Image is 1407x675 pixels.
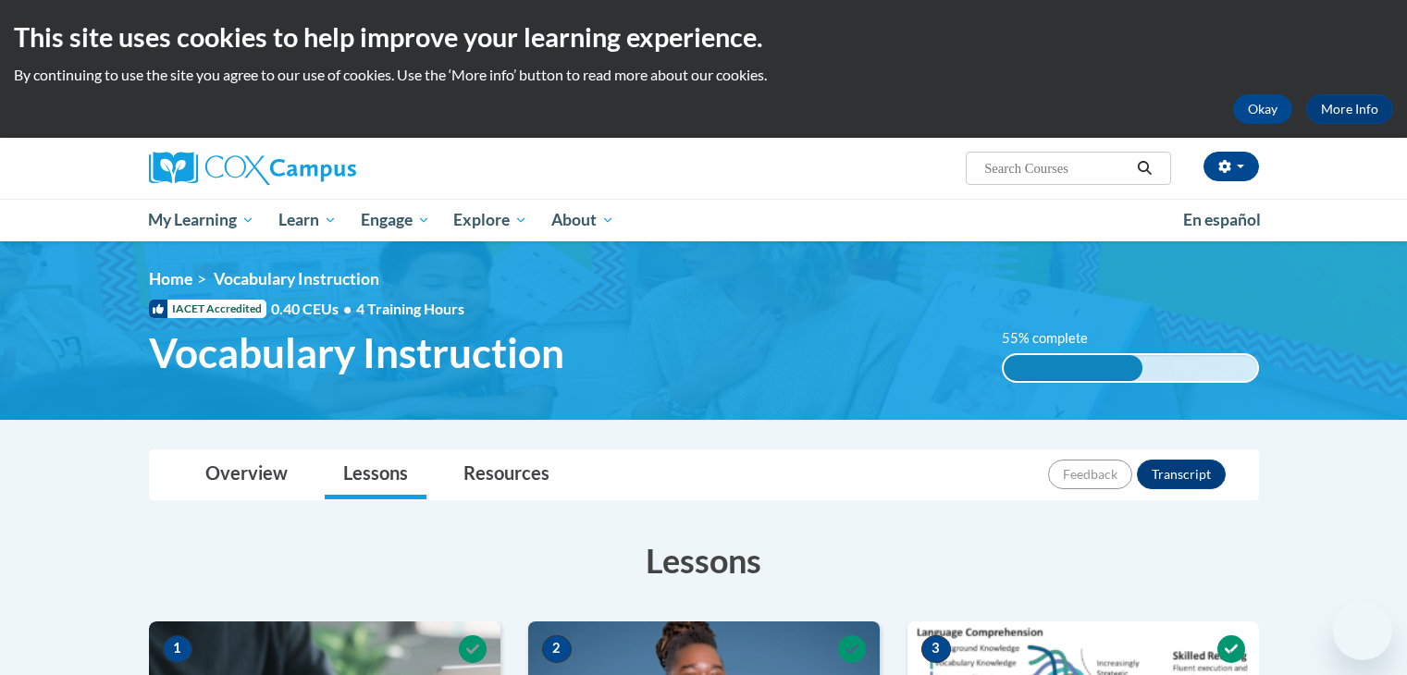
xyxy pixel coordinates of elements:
[149,152,356,185] img: Cox Campus
[1137,460,1226,489] button: Transcript
[163,635,192,663] span: 1
[361,209,430,231] span: Engage
[149,537,1259,583] h3: Lessons
[1048,460,1132,489] button: Feedback
[1306,94,1393,124] a: More Info
[1333,601,1392,660] iframe: Button to launch messaging window
[982,157,1130,179] input: Search Courses
[539,199,626,241] a: About
[542,635,572,663] span: 2
[14,18,1393,55] h2: This site uses cookies to help improve your learning experience.
[137,199,267,241] a: My Learning
[214,269,379,288] span: Vocabulary Instruction
[921,635,951,663] span: 3
[1002,328,1108,349] label: 55% complete
[453,209,527,231] span: Explore
[1171,201,1273,239] a: En español
[278,209,337,231] span: Learn
[1004,355,1142,381] div: 55% complete
[441,199,539,241] a: Explore
[349,199,442,241] a: Engage
[325,450,426,499] a: Lessons
[14,65,1393,85] p: By continuing to use the site you agree to our use of cookies. Use the ‘More info’ button to read...
[343,300,352,317] span: •
[121,199,1287,241] div: Main menu
[187,450,306,499] a: Overview
[1203,152,1259,181] button: Account Settings
[149,328,564,377] span: Vocabulary Instruction
[445,450,568,499] a: Resources
[148,209,254,231] span: My Learning
[271,299,356,319] span: 0.40 CEUs
[149,152,500,185] a: Cox Campus
[149,300,266,318] span: IACET Accredited
[1130,157,1158,179] button: Search
[356,300,464,317] span: 4 Training Hours
[1233,94,1292,124] button: Okay
[1183,210,1261,229] span: En español
[149,269,192,288] a: Home
[551,209,614,231] span: About
[266,199,349,241] a: Learn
